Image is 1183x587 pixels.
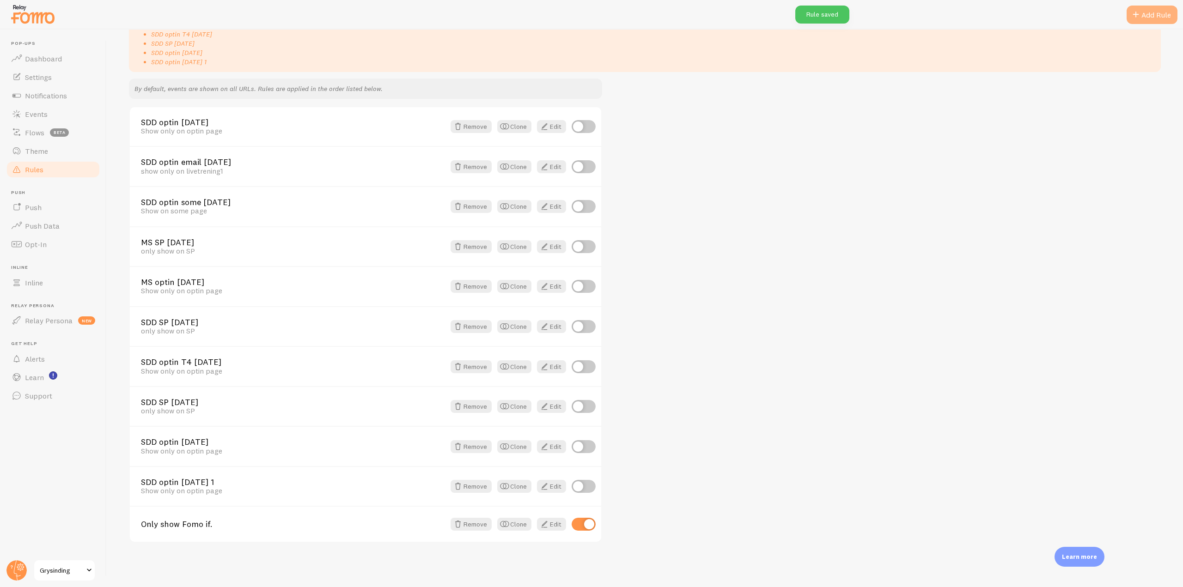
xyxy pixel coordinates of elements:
[6,350,101,368] a: Alerts
[6,49,101,68] a: Dashboard
[497,518,531,531] button: Clone
[25,165,43,174] span: Rules
[6,273,101,292] a: Inline
[6,68,101,86] a: Settings
[6,217,101,235] a: Push Data
[25,203,42,212] span: Push
[537,360,566,373] a: Edit
[537,440,566,453] a: Edit
[25,146,48,156] span: Theme
[6,235,101,254] a: Opt-In
[141,520,445,528] a: Only show Fomo if.
[25,221,60,230] span: Push Data
[11,303,101,309] span: Relay Persona
[40,565,84,576] span: Grysinding
[6,86,101,105] a: Notifications
[25,316,73,325] span: Relay Persona
[25,54,62,63] span: Dashboard
[537,200,566,213] a: Edit
[141,238,445,247] a: MS SP [DATE]
[451,480,492,493] button: Remove
[11,41,101,47] span: Pop-ups
[497,480,531,493] button: Clone
[6,160,101,179] a: Rules
[25,240,47,249] span: Opt-In
[6,311,101,330] a: Relay Persona new
[49,371,57,380] svg: <p>Watch New Feature Tutorials!</p>
[141,247,445,255] div: only show on SP
[141,358,445,366] a: SDD optin T4 [DATE]
[151,39,1155,48] li: SDD SP [DATE]
[10,2,56,26] img: fomo-relay-logo-orange.svg
[497,160,531,173] button: Clone
[141,198,445,206] a: SDD optin some [DATE]
[11,190,101,196] span: Push
[6,368,101,387] a: Learn
[141,127,445,135] div: Show only on optin page
[537,400,566,413] a: Edit
[141,278,445,286] a: MS optin [DATE]
[6,142,101,160] a: Theme
[6,198,101,217] a: Push
[537,120,566,133] a: Edit
[141,438,445,446] a: SDD optin [DATE]
[25,354,45,363] span: Alerts
[33,559,96,581] a: Grysinding
[497,320,531,333] button: Clone
[141,398,445,406] a: SDD SP [DATE]
[451,200,492,213] button: Remove
[25,109,48,119] span: Events
[1055,547,1104,567] div: Learn more
[134,84,597,93] p: By default, events are shown on all URLs. Rules are applied in the order listed below.
[451,440,492,453] button: Remove
[497,200,531,213] button: Clone
[451,320,492,333] button: Remove
[151,30,1155,39] li: SDD optin T4 [DATE]
[537,518,566,531] a: Edit
[50,128,69,137] span: beta
[497,440,531,453] button: Clone
[451,120,492,133] button: Remove
[11,341,101,347] span: Get Help
[451,360,492,373] button: Remove
[497,120,531,133] button: Clone
[141,318,445,327] a: SDD SP [DATE]
[795,6,849,24] div: Rule saved
[6,105,101,123] a: Events
[141,286,445,295] div: Show only on optin page
[537,160,566,173] a: Edit
[141,478,445,486] a: SDD optin [DATE] 1
[451,518,492,531] button: Remove
[151,48,1155,57] li: SDD optin [DATE]
[141,327,445,335] div: only show on SP
[25,278,43,287] span: Inline
[141,367,445,375] div: Show only on optin page
[25,73,52,82] span: Settings
[141,158,445,166] a: SDD optin email [DATE]
[141,118,445,127] a: SDD optin [DATE]
[141,447,445,455] div: Show only on optin page
[451,280,492,293] button: Remove
[11,265,101,271] span: Inline
[1062,552,1097,561] p: Learn more
[537,320,566,333] a: Edit
[25,373,44,382] span: Learn
[537,240,566,253] a: Edit
[497,360,531,373] button: Clone
[25,91,67,100] span: Notifications
[537,480,566,493] a: Edit
[497,400,531,413] button: Clone
[141,167,445,175] div: show only on livetrening1
[141,406,445,415] div: only show on SP
[141,486,445,495] div: Show only on optin page
[6,387,101,405] a: Support
[451,240,492,253] button: Remove
[78,316,95,325] span: new
[25,128,44,137] span: Flows
[537,280,566,293] a: Edit
[141,206,445,215] div: Show on some page
[25,391,52,400] span: Support
[151,57,1155,67] li: SDD optin [DATE] 1
[497,280,531,293] button: Clone
[6,123,101,142] a: Flows beta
